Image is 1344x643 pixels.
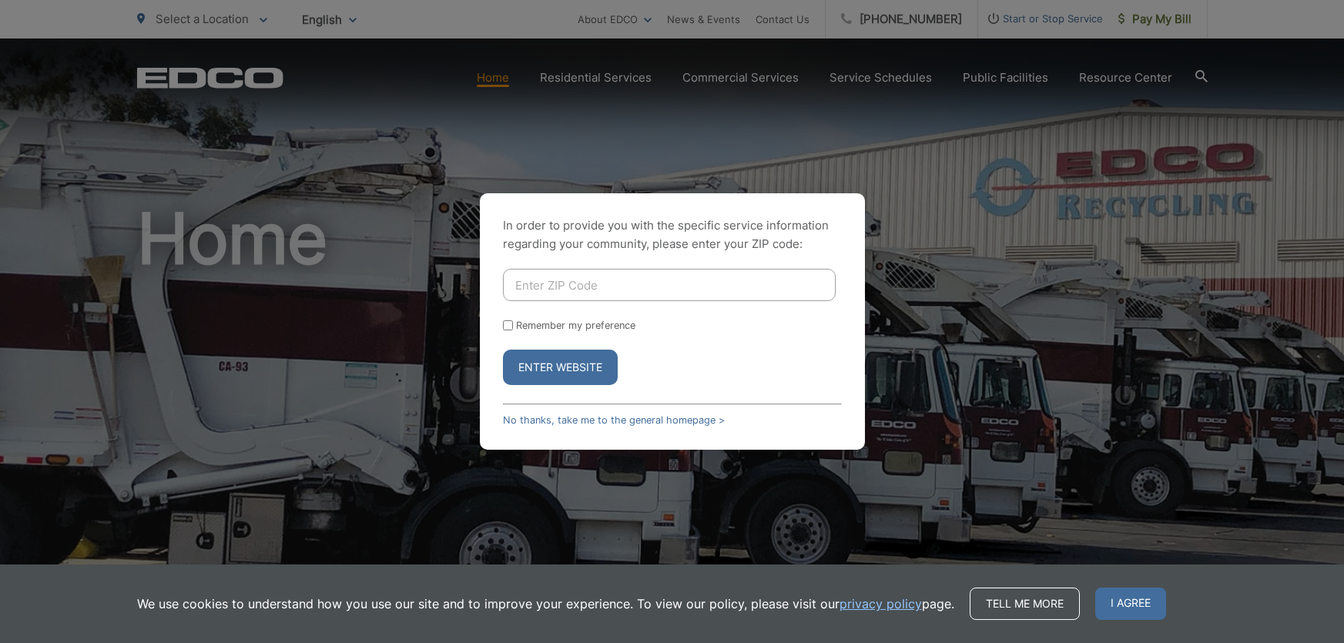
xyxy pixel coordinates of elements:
[1095,588,1166,620] span: I agree
[970,588,1080,620] a: Tell me more
[516,320,635,331] label: Remember my preference
[503,216,842,253] p: In order to provide you with the specific service information regarding your community, please en...
[503,414,725,426] a: No thanks, take me to the general homepage >
[137,594,954,613] p: We use cookies to understand how you use our site and to improve your experience. To view our pol...
[503,269,836,301] input: Enter ZIP Code
[840,594,922,613] a: privacy policy
[503,350,618,385] button: Enter Website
